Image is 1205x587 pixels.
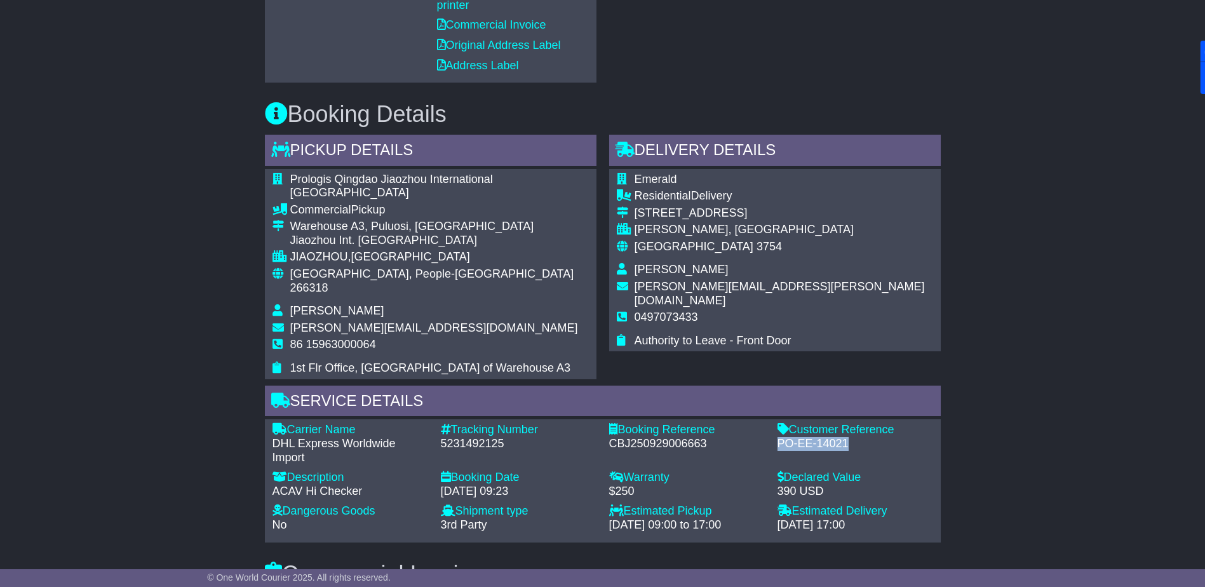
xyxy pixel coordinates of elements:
a: Original Address Label [437,39,561,51]
div: [STREET_ADDRESS] [635,206,933,220]
span: [GEOGRAPHIC_DATA] [635,240,753,253]
span: [PERSON_NAME][EMAIL_ADDRESS][DOMAIN_NAME] [290,321,578,334]
div: Pickup [290,203,589,217]
div: Booking Reference [609,423,765,437]
div: Delivery [635,189,933,203]
span: [PERSON_NAME][EMAIL_ADDRESS][PERSON_NAME][DOMAIN_NAME] [635,280,925,307]
div: Description [273,471,428,485]
div: Tracking Number [441,423,596,437]
span: Authority to Leave - Front Door [635,334,791,347]
span: Commercial [290,203,351,216]
div: Customer Reference [778,423,933,437]
span: Residential [635,189,691,202]
div: Warehouse A3, Puluosi, [GEOGRAPHIC_DATA] [290,220,589,234]
div: 5231492125 [441,437,596,451]
div: [DATE] 09:23 [441,485,596,499]
span: [PERSON_NAME] [635,263,729,276]
span: 3rd Party [441,518,487,531]
span: 3754 [757,240,782,253]
div: Jiaozhou Int. [GEOGRAPHIC_DATA] [290,234,589,248]
div: Booking Date [441,471,596,485]
div: $250 [609,485,765,499]
div: Dangerous Goods [273,504,428,518]
h3: Booking Details [265,102,941,127]
div: DHL Express Worldwide Import [273,437,428,464]
span: Prologis Qingdao Jiaozhou International [GEOGRAPHIC_DATA] [290,173,493,199]
div: Declared Value [778,471,933,485]
span: [GEOGRAPHIC_DATA], People-[GEOGRAPHIC_DATA] [290,267,574,280]
div: CBJ250929006663 [609,437,765,451]
div: [DATE] 09:00 to 17:00 [609,518,765,532]
div: Service Details [265,386,941,420]
span: No [273,518,287,531]
div: Delivery Details [609,135,941,169]
div: [PERSON_NAME], [GEOGRAPHIC_DATA] [635,223,933,237]
div: Estimated Pickup [609,504,765,518]
span: 0497073433 [635,311,698,323]
div: ACAV Hi Checker [273,485,428,499]
span: 266318 [290,281,328,294]
div: Warranty [609,471,765,485]
div: Carrier Name [273,423,428,437]
div: Estimated Delivery [778,504,933,518]
div: JIAOZHOU,[GEOGRAPHIC_DATA] [290,250,589,264]
h3: Commercial Invoice [265,562,941,587]
div: 390 USD [778,485,933,499]
div: Pickup Details [265,135,596,169]
div: Shipment type [441,504,596,518]
a: Commercial Invoice [437,18,546,31]
span: 86 15963000064 [290,338,376,351]
span: Emerald [635,173,677,186]
a: Address Label [437,59,519,72]
span: [PERSON_NAME] [290,304,384,317]
span: 1st Flr Office, [GEOGRAPHIC_DATA] of Warehouse A3 [290,361,570,374]
span: © One World Courier 2025. All rights reserved. [207,572,391,583]
div: PO-EE-14021 [778,437,933,451]
div: [DATE] 17:00 [778,518,933,532]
